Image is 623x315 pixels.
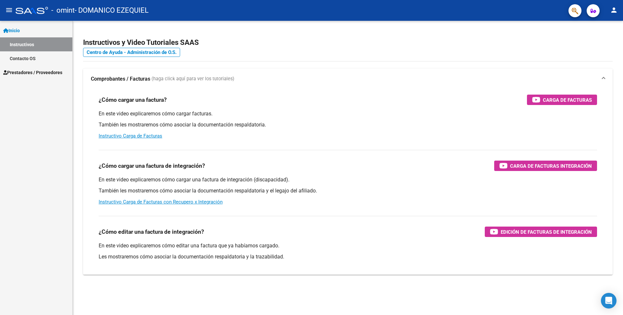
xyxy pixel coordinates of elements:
[510,162,592,170] span: Carga de Facturas Integración
[494,161,597,171] button: Carga de Facturas Integración
[527,95,597,105] button: Carga de Facturas
[83,36,613,49] h2: Instructivos y Video Tutoriales SAAS
[99,176,597,183] p: En este video explicaremos cómo cargar una factura de integración (discapacidad).
[51,3,75,18] span: - omint
[610,6,618,14] mat-icon: person
[83,69,613,89] mat-expansion-panel-header: Comprobantes / Facturas (haga click aquí para ver los tutoriales)
[99,133,162,139] a: Instructivo Carga de Facturas
[83,89,613,275] div: Comprobantes / Facturas (haga click aquí para ver los tutoriales)
[5,6,13,14] mat-icon: menu
[152,75,234,83] span: (haga click aquí para ver los tutoriales)
[99,110,597,117] p: En este video explicaremos cómo cargar facturas.
[99,95,167,104] h3: ¿Cómo cargar una factura?
[99,242,597,249] p: En este video explicaremos cómo editar una factura que ya habíamos cargado.
[543,96,592,104] span: Carga de Facturas
[99,199,223,205] a: Instructivo Carga de Facturas con Recupero x Integración
[485,227,597,237] button: Edición de Facturas de integración
[83,48,180,57] a: Centro de Ayuda - Administración de O.S.
[601,293,617,308] div: Open Intercom Messenger
[3,69,62,76] span: Prestadores / Proveedores
[501,228,592,236] span: Edición de Facturas de integración
[99,253,597,260] p: Les mostraremos cómo asociar la documentación respaldatoria y la trazabilidad.
[99,227,204,236] h3: ¿Cómo editar una factura de integración?
[99,121,597,128] p: También les mostraremos cómo asociar la documentación respaldatoria.
[75,3,149,18] span: - DOMANICO EZEQUIEL
[99,161,205,170] h3: ¿Cómo cargar una factura de integración?
[99,187,597,194] p: También les mostraremos cómo asociar la documentación respaldatoria y el legajo del afiliado.
[91,75,150,83] strong: Comprobantes / Facturas
[3,27,20,34] span: Inicio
